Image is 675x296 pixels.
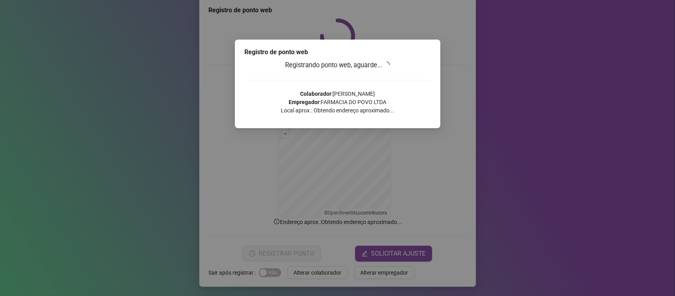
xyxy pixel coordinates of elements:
[244,47,431,57] div: Registro de ponto web
[244,60,431,70] h3: Registrando ponto web, aguarde...
[300,91,331,97] strong: Colaborador
[244,90,431,115] p: : [PERSON_NAME] : FARMACIA DO POVO LTDA Local aprox.: Obtendo endereço aproximado...
[384,62,390,68] span: loading
[289,99,320,105] strong: Empregador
